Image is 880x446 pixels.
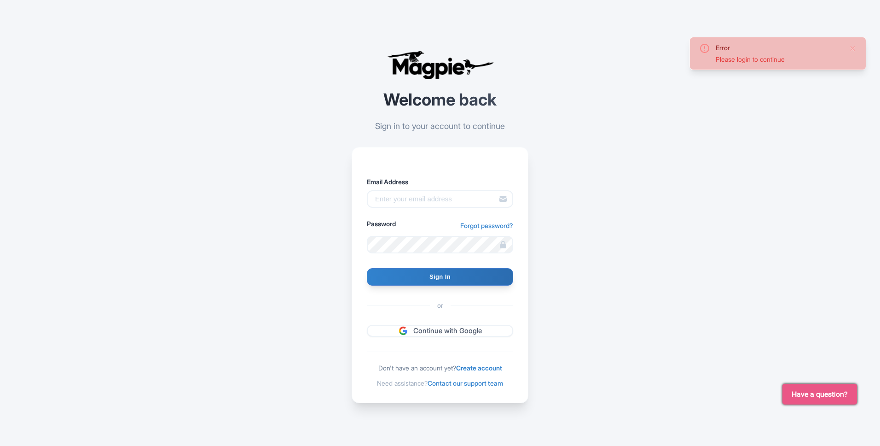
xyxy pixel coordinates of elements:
div: Don't have an account yet? [367,363,513,373]
a: Forgot password? [460,221,513,230]
span: Have a question? [792,389,848,400]
label: Password [367,219,396,229]
button: Close [849,43,857,54]
img: logo-ab69f6fb50320c5b225c76a69d11143b.png [385,50,495,80]
a: Continue with Google [367,325,513,337]
label: Email Address [367,177,513,187]
a: Create account [456,364,502,372]
div: Need assistance? [367,378,513,388]
input: Enter your email address [367,190,513,208]
p: Sign in to your account to continue [352,120,528,132]
div: Error [716,43,842,53]
div: Please login to continue [716,54,842,64]
button: Have a question? [782,384,857,405]
a: Contact our support team [428,379,503,387]
input: Sign In [367,268,513,286]
span: or [430,300,451,310]
h2: Welcome back [352,91,528,109]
